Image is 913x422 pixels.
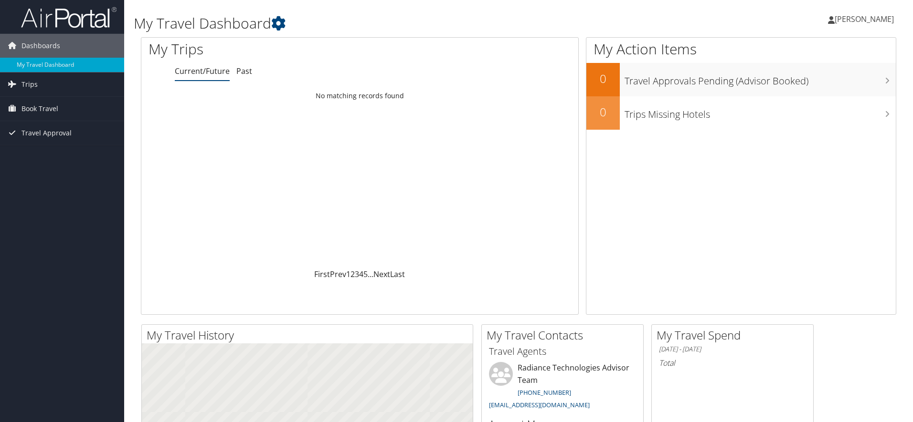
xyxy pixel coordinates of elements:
a: 4 [359,269,363,279]
a: Next [373,269,390,279]
a: 2 [350,269,355,279]
h3: Trips Missing Hotels [625,103,896,121]
h1: My Trips [149,39,389,59]
a: [EMAIL_ADDRESS][DOMAIN_NAME] [489,401,590,409]
h2: 0 [586,71,620,87]
h1: My Travel Dashboard [134,13,647,33]
h3: Travel Agents [489,345,636,358]
a: First [314,269,330,279]
img: airportal-logo.png [21,6,117,29]
li: Radiance Technologies Advisor Team [484,362,641,413]
h2: My Travel History [147,327,473,343]
h2: 0 [586,104,620,120]
h3: Travel Approvals Pending (Advisor Booked) [625,70,896,88]
h6: Total [659,358,806,368]
h6: [DATE] - [DATE] [659,345,806,354]
a: [PERSON_NAME] [828,5,903,33]
a: [PHONE_NUMBER] [518,388,571,397]
a: 0Travel Approvals Pending (Advisor Booked) [586,63,896,96]
span: Travel Approval [21,121,72,145]
h2: My Travel Contacts [487,327,643,343]
a: 5 [363,269,368,279]
a: 1 [346,269,350,279]
a: Past [236,66,252,76]
a: Last [390,269,405,279]
span: Dashboards [21,34,60,58]
a: 0Trips Missing Hotels [586,96,896,130]
td: No matching records found [141,87,578,104]
span: Trips [21,72,38,96]
a: Prev [330,269,346,279]
a: 3 [355,269,359,279]
h1: My Action Items [586,39,896,59]
h2: My Travel Spend [657,327,813,343]
a: Current/Future [175,66,230,76]
span: [PERSON_NAME] [835,14,894,24]
span: Book Travel [21,97,58,121]
span: … [368,269,373,279]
